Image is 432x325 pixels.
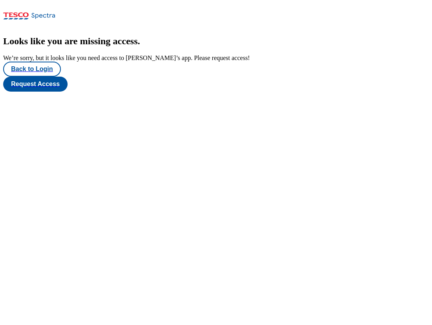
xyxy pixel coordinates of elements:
span: . [138,36,140,46]
a: Back to Login [3,62,429,77]
h2: Looks like you are missing access [3,36,429,47]
a: Request Access [3,77,429,92]
div: We’re sorry, but it looks like you need access to [PERSON_NAME]’s app. Please request access! [3,54,429,62]
button: Request Access [3,77,68,92]
button: Back to Login [3,62,61,77]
